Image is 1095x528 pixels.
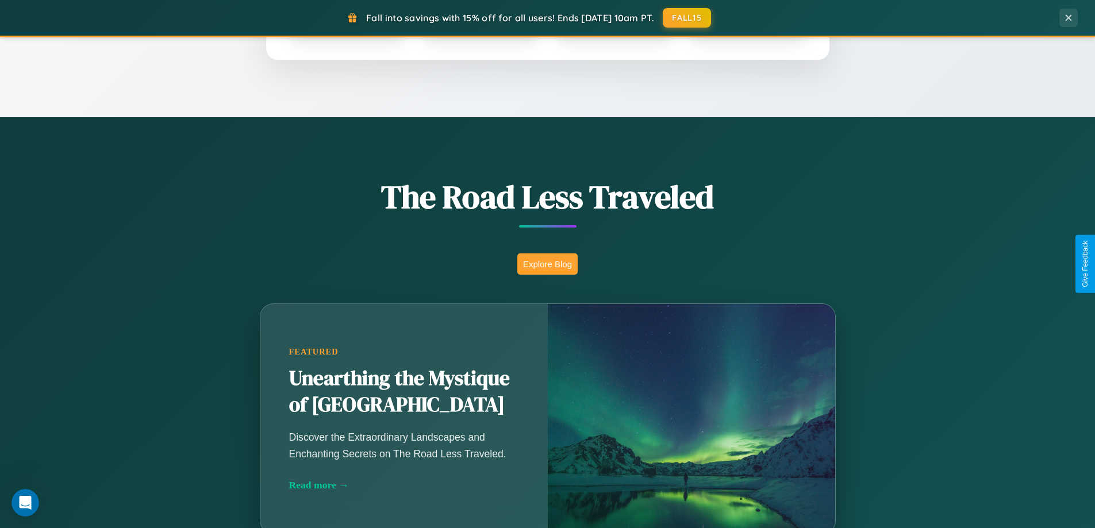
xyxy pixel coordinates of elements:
button: FALL15 [663,8,711,28]
h1: The Road Less Traveled [203,175,893,219]
p: Discover the Extraordinary Landscapes and Enchanting Secrets on The Road Less Traveled. [289,429,519,461]
button: Explore Blog [517,253,578,275]
h2: Unearthing the Mystique of [GEOGRAPHIC_DATA] [289,365,519,418]
div: Give Feedback [1081,241,1089,287]
div: Featured [289,347,519,357]
div: Read more → [289,479,519,491]
iframe: Intercom live chat [11,489,39,517]
span: Fall into savings with 15% off for all users! Ends [DATE] 10am PT. [366,12,654,24]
